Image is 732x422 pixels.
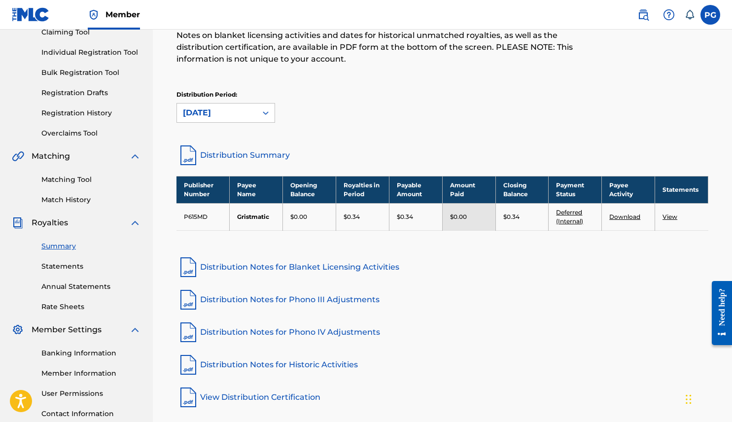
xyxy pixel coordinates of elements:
[683,375,732,422] iframe: Chat Widget
[12,324,24,336] img: Member Settings
[41,261,141,272] a: Statements
[41,88,141,98] a: Registration Drafts
[662,213,677,220] a: View
[176,255,708,279] a: Distribution Notes for Blanket Licensing Activities
[41,281,141,292] a: Annual Statements
[129,324,141,336] img: expand
[397,212,413,221] p: $0.34
[41,368,141,379] a: Member Information
[176,320,708,344] a: Distribution Notes for Phono IV Adjustments
[609,213,640,220] a: Download
[176,288,708,312] a: Distribution Notes for Phono III Adjustments
[176,255,200,279] img: pdf
[41,27,141,37] a: Claiming Tool
[176,176,230,203] th: Publisher Number
[704,272,732,353] iframe: Resource Center
[32,217,68,229] span: Royalties
[183,107,251,119] div: [DATE]
[663,9,675,21] img: help
[41,68,141,78] a: Bulk Registration Tool
[176,288,200,312] img: pdf
[176,30,586,65] p: Notes on blanket licensing activities and dates for historical unmatched royalties, as well as th...
[41,108,141,118] a: Registration History
[41,409,141,419] a: Contact Information
[41,302,141,312] a: Rate Sheets
[176,143,708,167] a: Distribution Summary
[686,385,692,414] div: Drag
[602,176,655,203] th: Payee Activity
[12,217,24,229] img: Royalties
[41,241,141,251] a: Summary
[655,176,708,203] th: Statements
[659,5,679,25] div: Help
[41,175,141,185] a: Matching Tool
[290,212,307,221] p: $0.00
[637,9,649,21] img: search
[442,176,495,203] th: Amount Paid
[336,176,389,203] th: Royalties in Period
[41,47,141,58] a: Individual Registration Tool
[176,353,200,377] img: pdf
[176,203,230,230] td: P615MD
[450,212,467,221] p: $0.00
[32,324,102,336] span: Member Settings
[503,212,520,221] p: $0.34
[41,128,141,139] a: Overclaims Tool
[176,386,708,409] a: View Distribution Certification
[344,212,360,221] p: $0.34
[41,348,141,358] a: Banking Information
[176,143,200,167] img: distribution-summary-pdf
[129,150,141,162] img: expand
[12,150,24,162] img: Matching
[230,203,283,230] td: Gristmatic
[700,5,720,25] div: User Menu
[633,5,653,25] a: Public Search
[176,353,708,377] a: Distribution Notes for Historic Activities
[389,176,442,203] th: Payable Amount
[283,176,336,203] th: Opening Balance
[129,217,141,229] img: expand
[549,176,602,203] th: Payment Status
[685,10,695,20] div: Notifications
[495,176,549,203] th: Closing Balance
[32,150,70,162] span: Matching
[88,9,100,21] img: Top Rightsholder
[556,209,583,225] a: Deferred (Internal)
[105,9,140,20] span: Member
[41,195,141,205] a: Match History
[230,176,283,203] th: Payee Name
[12,7,50,22] img: MLC Logo
[41,388,141,399] a: User Permissions
[176,320,200,344] img: pdf
[176,90,275,99] p: Distribution Period:
[176,386,200,409] img: pdf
